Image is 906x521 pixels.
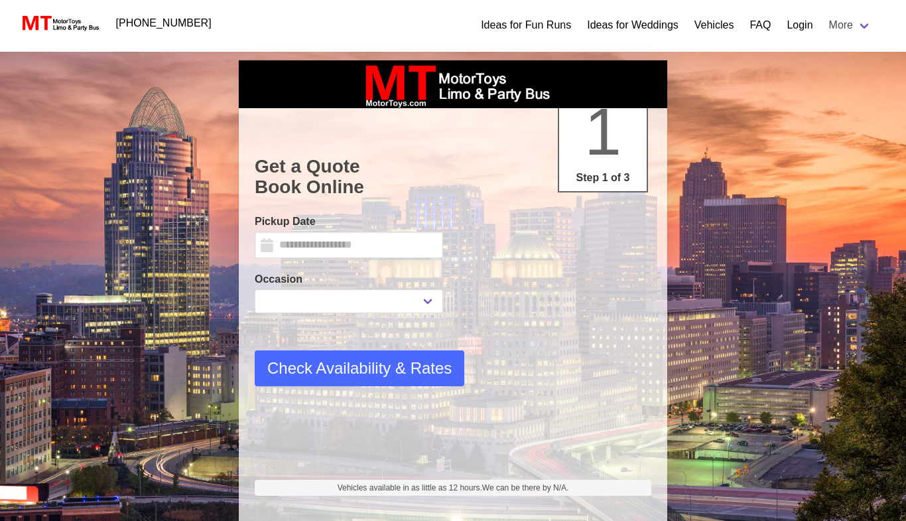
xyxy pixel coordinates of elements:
span: We can be there by N/A. [482,483,569,492]
p: Step 1 of 3 [564,170,641,186]
img: MotorToys Logo [19,14,100,33]
span: 1 [584,94,621,169]
a: Login [787,17,812,33]
a: Ideas for Weddings [587,17,679,33]
h1: Get a Quote Book Online [255,156,651,198]
label: Occasion [255,271,443,287]
button: Check Availability & Rates [255,350,464,386]
label: Pickup Date [255,214,443,230]
span: Check Availability & Rates [267,356,452,380]
a: [PHONE_NUMBER] [108,10,220,37]
a: Vehicles [694,17,734,33]
a: Ideas for Fun Runs [481,17,571,33]
img: box_logo_brand.jpeg [354,60,552,108]
a: More [821,12,879,38]
a: FAQ [749,17,771,33]
span: Vehicles available in as little as 12 hours. [338,482,569,494]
